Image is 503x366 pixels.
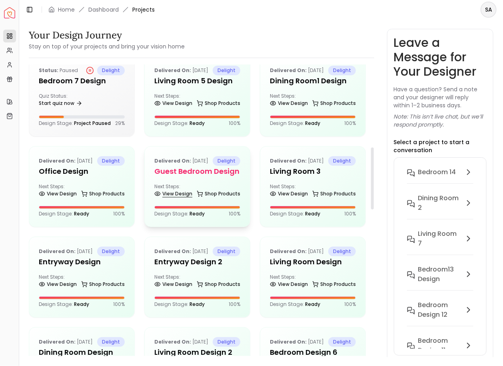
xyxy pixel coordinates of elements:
span: delight [213,247,240,256]
h5: Office Design [39,166,125,177]
h5: Guest Bedroom Design [154,166,240,177]
b: Delivered on: [270,157,307,164]
button: Dining Room 2 [401,190,480,226]
p: Design Stage: [39,301,89,308]
span: delight [328,66,356,75]
img: Spacejoy Logo [4,7,15,18]
p: [DATE] [154,247,208,256]
h6: Living Room 7 [418,229,461,248]
nav: breadcrumb [48,6,155,14]
p: [DATE] [39,247,93,256]
a: View Design [270,279,308,290]
div: Next Steps: [154,274,240,290]
p: Paused [39,66,78,75]
a: Start quiz now [39,98,82,109]
span: delight [97,247,125,256]
a: Shop Products [197,98,240,109]
p: [DATE] [154,337,208,347]
p: 100 % [344,301,356,308]
a: Shop Products [81,279,125,290]
b: Delivered on: [154,338,191,345]
div: Next Steps: [154,93,240,109]
p: 29 % [115,120,125,127]
b: Delivered on: [270,338,307,345]
p: Design Stage: [270,301,320,308]
span: delight [97,66,125,75]
button: SA [481,2,497,18]
div: Next Steps: [39,274,125,290]
p: [DATE] [270,247,324,256]
span: Ready [74,301,89,308]
a: View Design [270,98,308,109]
h5: Entryway Design 2 [154,256,240,267]
a: Shop Products [312,279,356,290]
b: Delivered on: [39,338,76,345]
h5: Living Room 3 [270,166,356,177]
a: Shop Products [197,279,240,290]
h3: Leave a Message for Your Designer [394,36,487,79]
span: delight [97,156,125,166]
span: delight [328,156,356,166]
p: 100 % [113,301,125,308]
h5: Entryway Design [39,256,125,267]
h5: Bedroom Design 6 [270,347,356,358]
a: Shop Products [197,188,240,199]
h6: Bedroom Design 11 [418,336,461,355]
p: Design Stage: [154,211,205,217]
span: delight [213,337,240,347]
p: 100 % [344,211,356,217]
h5: Living Room 5 Design [154,75,240,86]
a: View Design [270,188,308,199]
a: View Design [154,98,192,109]
span: delight [213,156,240,166]
p: Design Stage: [270,120,320,127]
span: Ready [190,301,205,308]
h5: Dining Room1 Design [270,75,356,86]
div: Project Paused [86,66,94,74]
b: Status: [39,67,58,74]
p: 100 % [229,301,240,308]
b: Delivered on: [154,248,191,255]
p: Design Stage: [39,120,111,127]
p: Have a question? Send a note and your designer will reply within 1–2 business days. [394,85,487,109]
b: Delivered on: [154,67,191,74]
div: Next Steps: [270,93,356,109]
span: SA [481,2,496,17]
button: Bedroom13 Design [401,261,480,297]
p: [DATE] [154,156,208,166]
a: Dashboard [88,6,119,14]
p: 100 % [344,120,356,127]
h6: Bedroom 14 [418,167,456,177]
p: [DATE] [39,337,93,347]
div: Next Steps: [270,183,356,199]
span: Ready [305,120,320,127]
a: View Design [154,188,192,199]
p: [DATE] [154,66,208,75]
a: Shop Products [312,98,356,109]
p: 100 % [229,211,240,217]
p: [DATE] [39,156,93,166]
span: Projects [132,6,155,14]
h5: Bedroom 7 Design [39,75,125,86]
small: Stay on top of your projects and bring your vision home [29,42,185,50]
h5: Living Room Design 2 [154,347,240,358]
span: Ready [190,210,205,217]
h3: Your Design Journey [29,29,185,42]
a: View Design [39,188,77,199]
span: delight [328,247,356,256]
p: Select a project to start a conversation [394,138,487,154]
h6: Bedroom Design 12 [418,300,461,320]
span: delight [213,66,240,75]
div: Next Steps: [39,183,125,199]
a: Spacejoy [4,7,15,18]
p: Design Stage: [154,120,205,127]
p: 100 % [113,211,125,217]
div: Next Steps: [154,183,240,199]
b: Delivered on: [270,67,307,74]
button: Bedroom 14 [401,164,480,190]
span: Ready [74,210,89,217]
span: Ready [305,301,320,308]
p: 100 % [229,120,240,127]
b: Delivered on: [39,248,76,255]
a: View Design [39,279,77,290]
